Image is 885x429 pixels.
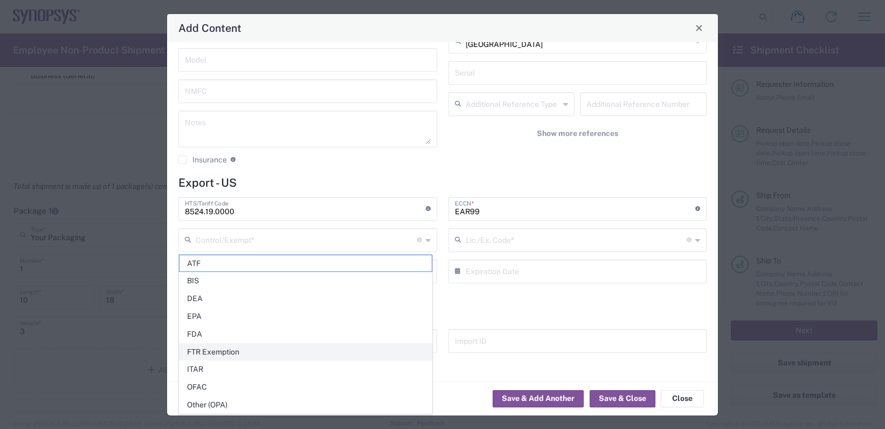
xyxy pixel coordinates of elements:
h4: Import - FR [178,308,707,322]
h4: Export - US [178,176,707,189]
span: DEA [179,290,432,307]
span: Show more references [537,128,618,139]
span: ATF [179,255,432,272]
span: OFAC [179,379,432,396]
span: ITAR [179,361,432,378]
button: Save & Close [590,390,655,407]
span: Other (OPA) [179,397,432,413]
span: BIS [179,273,432,289]
span: EPA [179,308,432,325]
label: Insurance [178,155,227,164]
span: FTR Exemption [179,344,432,360]
button: Save & Add Another [493,390,584,407]
button: Close [661,390,704,407]
h4: Add Content [178,20,241,36]
span: FDA [179,326,432,343]
button: Close [692,21,707,36]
